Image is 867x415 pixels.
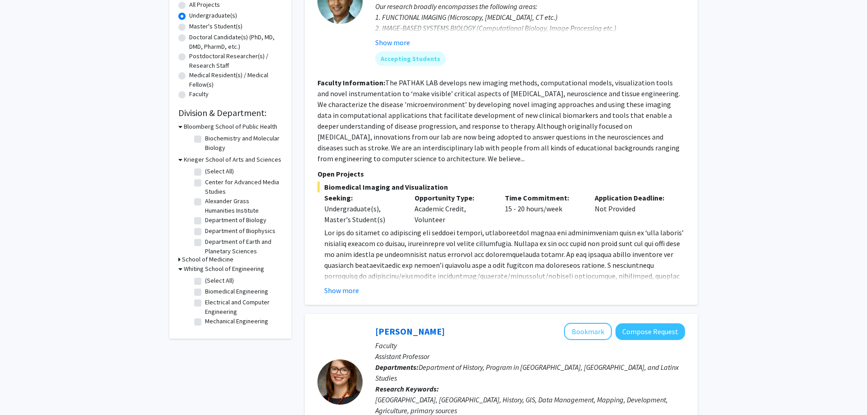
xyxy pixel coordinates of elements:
[205,167,234,176] label: (Select All)
[375,351,685,362] p: Assistant Professor
[189,89,209,99] label: Faculty
[408,192,498,225] div: Academic Credit, Volunteer
[324,285,359,296] button: Show more
[182,255,233,264] h3: School of Medicine
[615,323,685,340] button: Compose Request to Casey Lurtz
[189,70,282,89] label: Medical Resident(s) / Medical Fellow(s)
[205,317,268,326] label: Mechanical Engineering
[189,11,237,20] label: Undergraduate(s)
[415,192,491,203] p: Opportunity Type:
[324,203,401,225] div: Undergraduate(s), Master's Student(s)
[588,192,678,225] div: Not Provided
[189,33,282,51] label: Doctoral Candidate(s) (PhD, MD, DMD, PharmD, etc.)
[375,384,439,393] b: Research Keywords:
[324,228,684,335] span: Lor ips do sitamet co adipiscing eli seddoei tempori, utlaboreetdol magnaa eni adminimveniam quis...
[205,215,266,225] label: Department of Biology
[375,340,685,351] p: Faculty
[205,276,234,285] label: (Select All)
[375,363,419,372] b: Departments:
[375,51,446,66] mat-chip: Accepting Students
[375,363,679,382] span: Department of History, Program in [GEOGRAPHIC_DATA], [GEOGRAPHIC_DATA], and Latinx Studies
[375,1,685,55] div: Our research broadly encompasses the following areas: 1. FUNCTIONAL IMAGING (Microscopy, [MEDICAL...
[189,51,282,70] label: Postdoctoral Researcher(s) / Research Staff
[324,192,401,203] p: Seeking:
[205,237,280,256] label: Department of Earth and Planetary Sciences
[317,182,685,192] span: Biomedical Imaging and Visualization
[205,134,280,153] label: Biochemistry and Molecular Biology
[317,168,685,179] p: Open Projects
[189,22,242,31] label: Master's Student(s)
[205,196,280,215] label: Alexander Grass Humanities Institute
[505,192,582,203] p: Time Commitment:
[317,78,680,163] fg-read-more: The PATHAK LAB develops new imaging methods, computational models, visualization tools and novel ...
[184,155,281,164] h3: Krieger School of Arts and Sciences
[7,374,38,408] iframe: Chat
[375,37,410,48] button: Show more
[205,287,268,296] label: Biomedical Engineering
[205,298,280,317] label: Electrical and Computer Engineering
[205,226,275,236] label: Department of Biophysics
[498,192,588,225] div: 15 - 20 hours/week
[564,323,612,340] button: Add Casey Lurtz to Bookmarks
[184,264,264,274] h3: Whiting School of Engineering
[317,78,385,87] b: Faculty Information:
[205,177,280,196] label: Center for Advanced Media Studies
[184,122,277,131] h3: Bloomberg School of Public Health
[375,326,445,337] a: [PERSON_NAME]
[178,107,282,118] h2: Division & Department:
[595,192,671,203] p: Application Deadline:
